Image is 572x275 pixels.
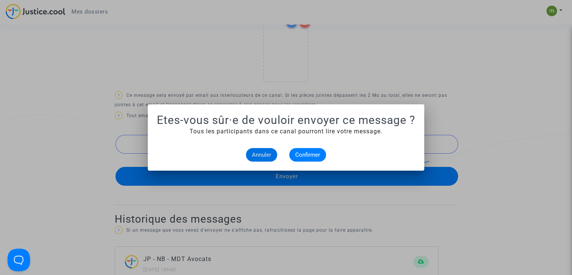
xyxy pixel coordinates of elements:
button: Confirmer [289,148,326,162]
h1: Etes-vous sûr·e de vouloir envoyer ce message ? [157,113,415,127]
button: Annuler [246,148,277,162]
span: Confirmer [295,151,320,158]
span: Tous les participants dans ce canal pourront lire votre message. [190,128,382,135]
span: Annuler [252,151,271,158]
iframe: Help Scout Beacon - Open [8,249,30,271]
